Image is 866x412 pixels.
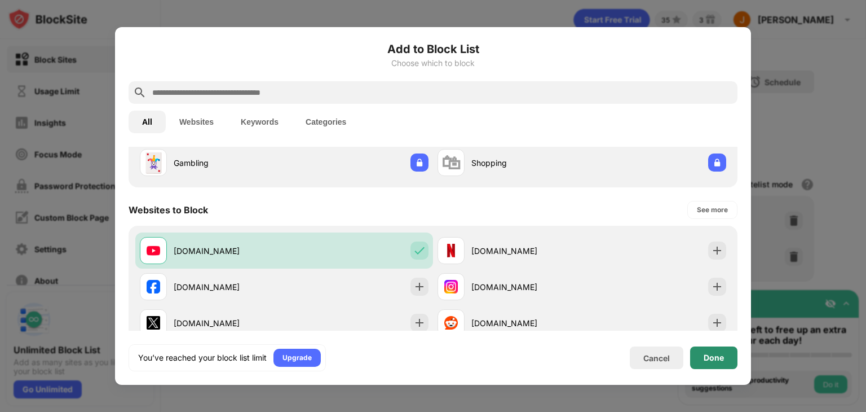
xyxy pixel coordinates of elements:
div: [DOMAIN_NAME] [471,245,582,257]
div: Websites to Block [129,204,208,216]
button: Categories [292,111,360,133]
img: favicons [147,280,160,293]
div: You’ve reached your block list limit [138,352,267,363]
div: [DOMAIN_NAME] [174,317,284,329]
img: favicons [147,316,160,330]
img: favicons [444,280,458,293]
div: [DOMAIN_NAME] [174,281,284,293]
div: 🃏 [142,151,165,174]
button: Websites [166,111,227,133]
div: Done [704,353,724,362]
div: Choose which to block [129,59,737,68]
div: [DOMAIN_NAME] [174,245,284,257]
div: Upgrade [282,352,312,363]
div: [DOMAIN_NAME] [471,317,582,329]
img: search.svg [133,86,147,99]
div: Gambling [174,157,284,169]
button: Keywords [227,111,292,133]
div: See more [697,204,728,216]
img: favicons [147,244,160,257]
div: Shopping [471,157,582,169]
img: favicons [444,244,458,257]
img: favicons [444,316,458,330]
button: All [129,111,166,133]
h6: Add to Block List [129,41,737,58]
div: Cancel [643,353,670,363]
div: [DOMAIN_NAME] [471,281,582,293]
div: 🛍 [441,151,461,174]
